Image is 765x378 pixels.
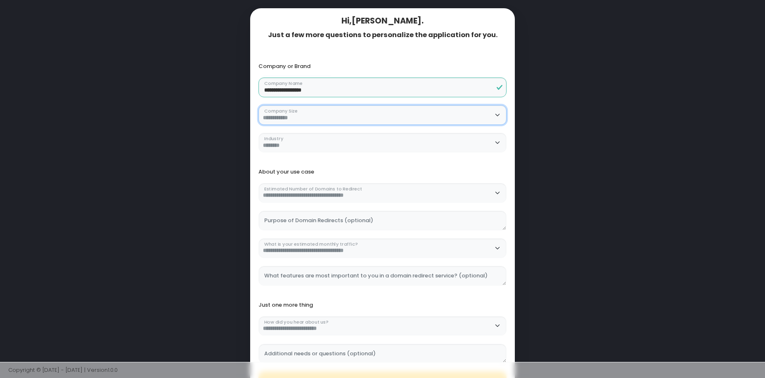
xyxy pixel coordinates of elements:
[8,366,118,374] span: Copyright © [DATE] - [DATE] | Version 1.0.0
[258,16,507,26] div: Hi, [PERSON_NAME] .
[258,31,507,39] div: Just a few more questions to personalize the application for you.
[258,302,507,308] div: Just one more thing
[258,169,507,175] div: About your use case
[258,63,507,70] div: Company or Brand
